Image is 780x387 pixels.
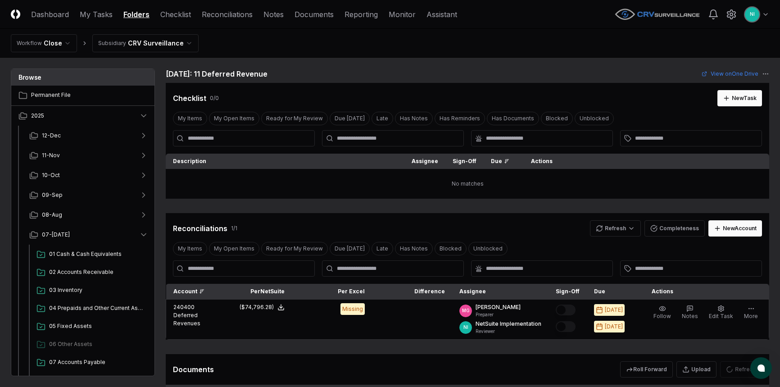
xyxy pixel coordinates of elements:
[80,9,113,20] a: My Tasks
[750,357,772,379] button: atlas-launcher
[173,223,227,234] div: Reconciliations
[11,106,155,126] button: 2025
[463,324,468,331] span: NI
[209,112,259,125] button: My Open Items
[717,90,762,106] button: NewTask
[31,91,148,99] span: Permanent File
[653,313,671,319] span: Follow
[123,9,150,20] a: Folders
[212,284,292,300] th: Per NetSuite
[435,112,485,125] button: Has Reminders
[42,132,61,140] span: 12-Dec
[556,321,576,332] button: Mark complete
[680,303,700,322] button: Notes
[652,303,673,322] button: Follow
[49,340,145,348] span: 06 Other Assets
[42,171,60,179] span: 10-Oct
[452,284,549,300] th: Assignee
[330,242,370,255] button: Due Today
[590,220,641,237] button: Refresh
[22,126,155,146] button: 12-Dec
[160,9,191,20] a: Checklist
[17,39,42,47] div: Workflow
[42,151,60,159] span: 11-Nov
[491,157,509,165] div: Due
[49,322,145,330] span: 05 Fixed Assets
[395,242,433,255] button: Has Notes
[263,9,284,20] a: Notes
[49,286,145,294] span: 03 Inventory
[708,220,762,237] button: NewAccount
[707,303,735,322] button: Edit Task
[49,250,145,258] span: 01 Cash & Cash Equivalents
[11,9,20,19] img: Logo
[524,157,762,165] div: Actions
[372,284,452,300] th: Difference
[644,287,762,296] div: Actions
[22,146,155,165] button: 11-Nov
[261,112,328,125] button: Ready for My Review
[575,112,614,125] button: Unblocked
[11,69,154,86] h3: Browse
[231,224,237,232] div: 1 / 1
[476,303,521,311] p: [PERSON_NAME]
[11,86,155,105] a: Permanent File
[404,154,445,169] th: Assignee
[210,94,219,102] div: 0 / 0
[49,304,145,312] span: 04 Prepaids and Other Current Assets
[732,94,757,102] div: New Task
[98,39,126,47] div: Subsidiary
[31,9,69,20] a: Dashboard
[702,70,758,78] a: View onOne Drive
[31,112,44,120] span: 2025
[33,300,148,317] a: 04 Prepaids and Other Current Assets
[22,225,155,245] button: 07-[DATE]
[173,312,200,327] span: Deferred Revenues
[209,242,259,255] button: My Open Items
[42,191,63,199] span: 09-Sep
[33,282,148,299] a: 03 Inventory
[742,303,760,322] button: More
[292,284,372,300] th: Per Excel
[240,303,285,311] button: ($74,796.28)
[340,303,365,315] div: Missing
[173,93,206,104] div: Checklist
[240,303,274,311] div: ($74,796.28)
[476,328,541,335] p: Reviewer
[541,112,573,125] button: Blocked
[594,287,630,296] div: Due
[605,306,623,314] div: [DATE]
[605,323,623,331] div: [DATE]
[644,220,705,237] button: Completeness
[487,112,539,125] button: Has Documents
[33,337,148,353] a: 06 Other Assets
[42,231,70,239] span: 07-[DATE]
[462,307,470,314] span: MG
[49,358,145,366] span: 07 Accounts Payable
[166,169,769,199] td: No matches
[22,165,155,185] button: 10-Oct
[22,205,155,225] button: 08-Aug
[202,9,253,20] a: Reconciliations
[676,361,717,378] button: Upload
[372,112,393,125] button: Late
[22,185,155,205] button: 09-Sep
[261,242,328,255] button: Ready for My Review
[445,154,484,169] th: Sign-Off
[723,224,757,232] div: New Account
[173,364,214,375] div: Documents
[709,313,733,319] span: Edit Task
[620,361,673,378] button: Roll Forward
[11,34,199,52] nav: breadcrumb
[49,268,145,276] span: 02 Accounts Receivable
[476,311,521,318] p: Preparer
[330,112,370,125] button: Due Today
[166,154,404,169] th: Description
[372,242,393,255] button: Late
[173,242,207,255] button: My Items
[33,319,148,335] a: 05 Fixed Assets
[614,8,701,20] img: CRV Surveillance logo
[468,242,508,255] button: Unblocked
[173,287,204,296] div: Account
[33,355,148,371] a: 07 Accounts Payable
